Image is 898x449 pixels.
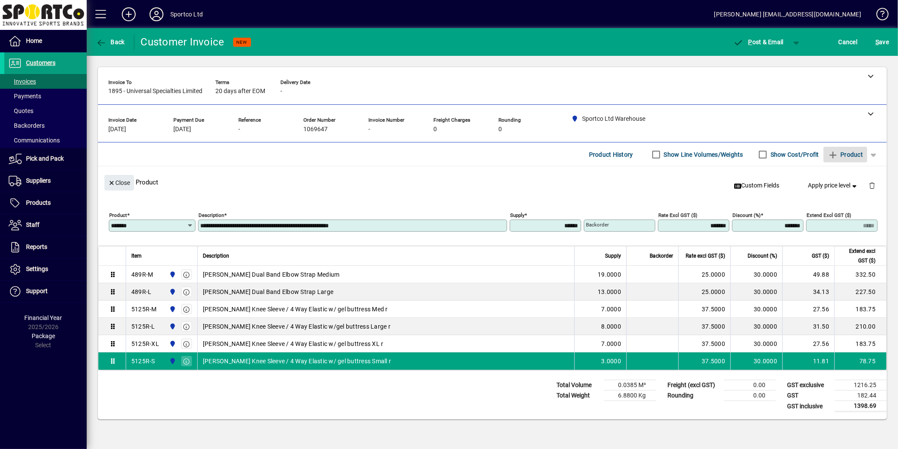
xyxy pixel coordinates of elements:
[552,380,604,391] td: Total Volume
[812,251,829,261] span: GST ($)
[734,181,780,190] span: Custom Fields
[783,380,835,391] td: GST exclusive
[26,243,47,250] span: Reports
[823,147,867,162] button: Product
[26,37,42,44] span: Home
[203,357,391,365] span: [PERSON_NAME] Knee Sleeve / 4 Way Elastic w/ gel buttress Small r
[835,401,887,412] td: 1398.69
[167,356,177,366] span: Sportco Ltd Warehouse
[26,177,51,184] span: Suppliers
[203,270,340,279] span: [PERSON_NAME] Dual Band Elbow Strap Medium
[498,126,502,133] span: 0
[602,339,621,348] span: 7.0000
[203,322,390,331] span: [PERSON_NAME] Knee Sleeve / 4 Way Elastic w/gel buttress Large r
[805,178,862,194] button: Apply price level
[650,251,673,261] span: Backorder
[9,93,41,100] span: Payments
[782,283,834,300] td: 34.13
[131,322,155,331] div: 5125R-L
[104,175,134,191] button: Close
[782,266,834,283] td: 49.88
[834,318,886,335] td: 210.00
[4,133,87,148] a: Communications
[167,322,177,331] span: Sportco Ltd Warehouse
[115,6,143,22] button: Add
[870,2,887,30] a: Knowledge Base
[131,357,155,365] div: 5125R-S
[835,391,887,401] td: 182.44
[108,126,126,133] span: [DATE]
[782,318,834,335] td: 31.50
[203,339,384,348] span: [PERSON_NAME] Knee Sleeve / 4 Way Elastic w/ gel buttress XL r
[836,34,860,50] button: Cancel
[131,305,157,313] div: 5125R-M
[748,39,752,45] span: P
[658,212,697,218] mat-label: Rate excl GST ($)
[96,39,125,45] span: Back
[769,150,819,159] label: Show Cost/Profit
[783,401,835,412] td: GST inclusive
[4,281,87,302] a: Support
[862,175,882,196] button: Delete
[26,199,51,206] span: Products
[552,391,604,401] td: Total Weight
[834,300,886,318] td: 183.75
[167,339,177,349] span: Sportco Ltd Warehouse
[834,335,886,352] td: 183.75
[730,335,782,352] td: 30.0000
[598,287,621,296] span: 13.0000
[602,322,621,331] span: 8.0000
[9,137,60,144] span: Communications
[604,380,656,391] td: 0.0385 M³
[102,178,136,186] app-page-header-button: Close
[732,212,761,218] mat-label: Discount (%)
[684,339,725,348] div: 37.5000
[4,258,87,280] a: Settings
[203,287,333,296] span: [PERSON_NAME] Dual Band Elbow Strap Large
[9,122,45,129] span: Backorders
[782,300,834,318] td: 27.56
[109,212,127,218] mat-label: Product
[748,251,777,261] span: Discount (%)
[605,251,621,261] span: Supply
[198,212,224,218] mat-label: Description
[663,391,724,401] td: Rounding
[26,155,64,162] span: Pick and Pack
[87,34,134,50] app-page-header-button: Back
[141,35,224,49] div: Customer Invoice
[238,126,240,133] span: -
[724,380,776,391] td: 0.00
[586,222,609,228] mat-label: Backorder
[684,322,725,331] div: 37.5000
[32,333,55,339] span: Package
[368,126,370,133] span: -
[875,35,889,49] span: ave
[26,287,48,294] span: Support
[875,39,879,45] span: S
[782,352,834,370] td: 11.81
[730,352,782,370] td: 30.0000
[303,126,328,133] span: 1069647
[783,391,835,401] td: GST
[730,300,782,318] td: 30.0000
[684,357,725,365] div: 37.5000
[873,34,891,50] button: Save
[203,251,229,261] span: Description
[108,88,202,95] span: 1895 - Universal Specialties Limited
[729,34,788,50] button: Post & Email
[834,352,886,370] td: 78.75
[143,6,170,22] button: Profile
[280,88,282,95] span: -
[730,178,783,194] button: Custom Fields
[4,118,87,133] a: Backorders
[215,88,265,95] span: 20 days after EOM
[131,287,152,296] div: 489R-L
[26,265,48,272] span: Settings
[25,314,62,321] span: Financial Year
[167,287,177,297] span: Sportco Ltd Warehouse
[4,74,87,89] a: Invoices
[602,305,621,313] span: 7.0000
[662,150,743,159] label: Show Line Volumes/Weights
[604,391,656,401] td: 6.8800 Kg
[4,214,87,236] a: Staff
